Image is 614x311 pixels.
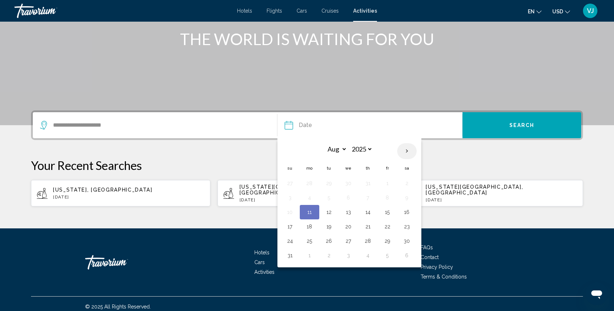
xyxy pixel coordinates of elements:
button: Day 20 [343,222,354,232]
button: Day 2 [401,178,413,188]
button: Day 17 [284,222,296,232]
button: Change language [528,6,541,17]
button: Day 29 [323,178,335,188]
a: Contact [421,254,439,260]
button: Day 6 [401,250,413,260]
span: [US_STATE][GEOGRAPHIC_DATA], [GEOGRAPHIC_DATA] [426,184,523,196]
a: Activities [254,269,275,275]
select: Select year [349,143,373,155]
button: Day 3 [343,250,354,260]
a: Travorium [14,4,230,18]
button: Day 30 [343,178,354,188]
a: Hotels [237,8,252,14]
button: Day 26 [323,236,335,246]
button: Day 27 [343,236,354,246]
button: Day 25 [304,236,315,246]
button: Day 22 [382,222,393,232]
button: Day 24 [284,236,296,246]
button: Day 14 [362,207,374,217]
button: Day 28 [362,236,374,246]
button: Change currency [552,6,570,17]
span: © 2025 All Rights Reserved. [85,304,151,310]
a: Cruises [321,8,339,14]
button: Day 8 [382,193,393,203]
button: Search [462,112,581,138]
a: Privacy Policy [421,264,453,270]
button: Date [285,112,462,138]
p: [DATE] [53,194,205,200]
a: Hotels [254,250,269,255]
span: USD [552,9,563,14]
button: Day 30 [401,236,413,246]
span: en [528,9,535,14]
button: Day 3 [284,193,296,203]
div: Search widget [33,112,581,138]
button: Day 19 [323,222,335,232]
button: Day 16 [401,207,413,217]
button: [US_STATE][GEOGRAPHIC_DATA], [GEOGRAPHIC_DATA][DATE] [218,180,397,207]
select: Select month [324,143,347,155]
button: Day 10 [284,207,296,217]
button: [US_STATE][GEOGRAPHIC_DATA], [GEOGRAPHIC_DATA][DATE] [404,180,583,207]
span: [US_STATE], [GEOGRAPHIC_DATA] [53,187,153,193]
p: [DATE] [240,197,391,202]
button: Day 6 [343,193,354,203]
button: Day 5 [382,250,393,260]
button: Day 9 [401,193,413,203]
button: Day 1 [382,178,393,188]
a: Cars [254,259,265,265]
button: Day 2 [323,250,335,260]
button: User Menu [581,3,600,18]
button: Day 12 [323,207,335,217]
button: Day 31 [284,250,296,260]
button: Day 13 [343,207,354,217]
button: Day 1 [304,250,315,260]
button: [US_STATE], [GEOGRAPHIC_DATA][DATE] [31,180,210,207]
a: Activities [353,8,377,14]
iframe: Button to launch messaging window [585,282,608,305]
a: Terms & Conditions [421,274,467,280]
button: Day 23 [401,222,413,232]
button: Day 28 [304,178,315,188]
button: Day 21 [362,222,374,232]
span: VJ [587,7,594,14]
span: Search [509,123,535,128]
button: Day 4 [362,250,374,260]
a: Travorium [85,251,157,273]
button: Next month [397,143,417,159]
button: Day 18 [304,222,315,232]
button: Day 15 [382,207,393,217]
a: Cars [297,8,307,14]
p: Your Recent Searches [31,158,583,172]
button: Day 5 [323,193,335,203]
p: [DATE] [426,197,577,202]
button: Day 27 [284,178,296,188]
button: Day 7 [362,193,374,203]
button: Day 31 [362,178,374,188]
button: Day 29 [382,236,393,246]
a: Flights [267,8,282,14]
span: [US_STATE][GEOGRAPHIC_DATA], [GEOGRAPHIC_DATA] [240,184,337,196]
button: Day 11 [304,207,315,217]
h1: THE WORLD IS WAITING FOR YOU [172,30,442,48]
button: Day 4 [304,193,315,203]
a: FAQs [421,245,433,250]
